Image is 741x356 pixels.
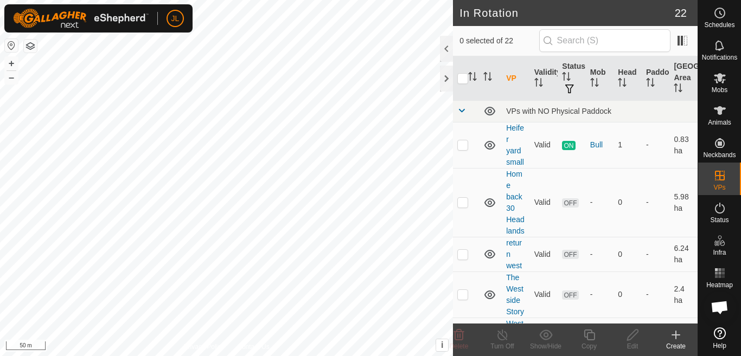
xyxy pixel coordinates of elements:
th: Validity [530,56,558,101]
div: - [590,197,610,208]
td: - [642,271,670,318]
td: - [642,318,670,352]
td: 6.24 ha [669,237,698,271]
td: 0 [614,168,642,237]
span: Schedules [704,22,734,28]
span: i [441,340,443,349]
td: - [642,237,670,271]
td: 5 [614,318,642,352]
th: Mob [586,56,614,101]
span: Notifications [702,54,737,61]
a: return west [506,238,522,270]
div: - [590,289,610,300]
span: Infra [713,249,726,256]
p-sorticon: Activate to sort [483,74,492,82]
div: Edit [611,341,654,351]
th: Paddock [642,56,670,101]
span: OFF [562,198,578,208]
td: 5.98 ha [669,168,698,237]
div: VPs with NO Physical Paddock [506,107,693,115]
td: 1 [614,122,642,168]
button: + [5,57,18,70]
th: VP [502,56,530,101]
td: Valid [530,271,558,318]
p-sorticon: Activate to sort [674,85,682,94]
span: Neckbands [703,152,736,158]
td: - [642,168,670,237]
span: Help [713,342,726,349]
td: Valid [530,237,558,271]
p-sorticon: Activate to sort [618,80,627,88]
span: OFF [562,250,578,259]
span: Heatmap [706,282,733,288]
span: JL [171,13,180,24]
div: Turn Off [481,341,524,351]
span: Status [710,217,729,223]
button: Reset Map [5,39,18,52]
p-sorticon: Activate to sort [646,80,655,88]
td: 0 [614,237,642,271]
span: 0 selected of 22 [459,35,539,47]
a: Privacy Policy [184,342,225,352]
td: - [642,122,670,168]
a: West side 2 [506,319,523,351]
span: VPs [713,184,725,191]
a: Heifer yard small [506,124,524,166]
p-sorticon: Activate to sort [562,74,571,82]
div: Show/Hide [524,341,567,351]
th: [GEOGRAPHIC_DATA] Area [669,56,698,101]
td: 2.6 ha [669,318,698,352]
td: 2.4 ha [669,271,698,318]
h2: In Rotation [459,7,675,20]
span: Delete [450,342,469,350]
span: ON [562,141,575,150]
a: The West side Story [506,273,524,316]
input: Search (S) [539,29,670,52]
td: Valid [530,122,558,168]
button: – [5,71,18,84]
div: Copy [567,341,611,351]
span: 22 [675,5,687,21]
button: i [436,339,448,351]
button: Map Layers [24,40,37,53]
td: 0.83 ha [669,122,698,168]
p-sorticon: Activate to sort [534,80,543,88]
a: Help [698,323,741,353]
p-sorticon: Activate to sort [468,74,477,82]
img: Gallagher Logo [13,9,149,28]
p-sorticon: Activate to sort [590,80,599,88]
a: Open chat [704,291,736,323]
div: - [590,249,610,260]
th: Status [558,56,586,101]
th: Head [614,56,642,101]
a: Contact Us [237,342,269,352]
a: Home back 30 Head lands [506,170,524,235]
span: OFF [562,290,578,300]
td: Valid [530,168,558,237]
div: Bull [590,139,610,151]
div: Create [654,341,698,351]
span: Mobs [712,87,727,93]
td: 0 [614,271,642,318]
td: Valid [530,318,558,352]
span: Animals [708,119,731,126]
